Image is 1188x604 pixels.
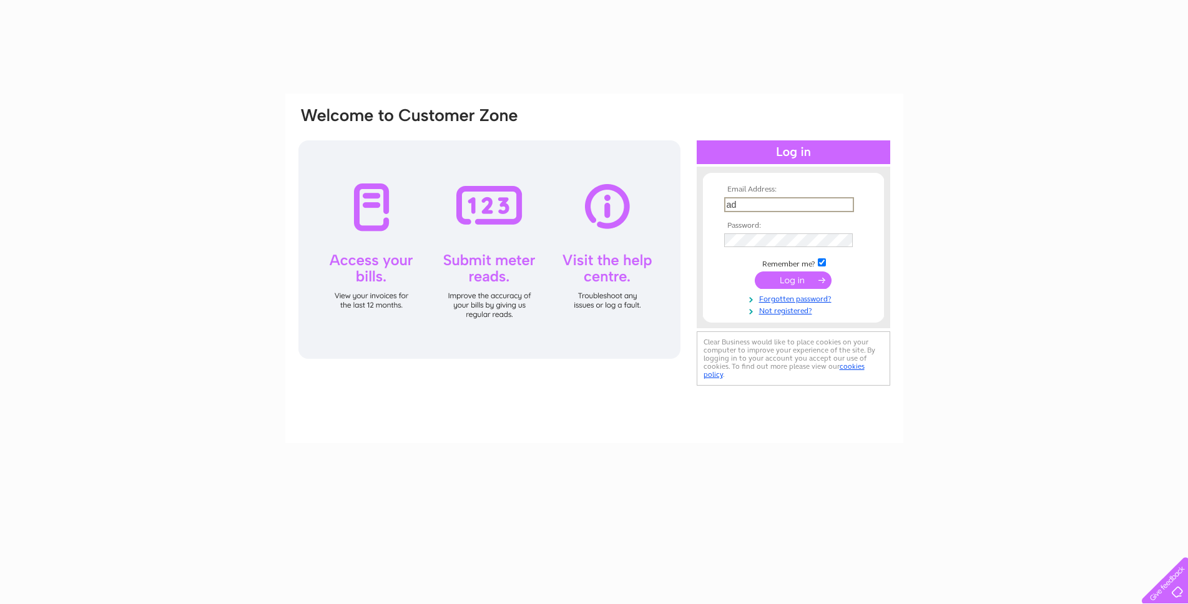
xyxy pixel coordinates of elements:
[721,256,866,269] td: Remember me?
[704,362,865,379] a: cookies policy
[721,222,866,230] th: Password:
[724,304,866,316] a: Not registered?
[724,292,866,304] a: Forgotten password?
[755,271,832,289] input: Submit
[721,185,866,194] th: Email Address:
[697,331,890,386] div: Clear Business would like to place cookies on your computer to improve your experience of the sit...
